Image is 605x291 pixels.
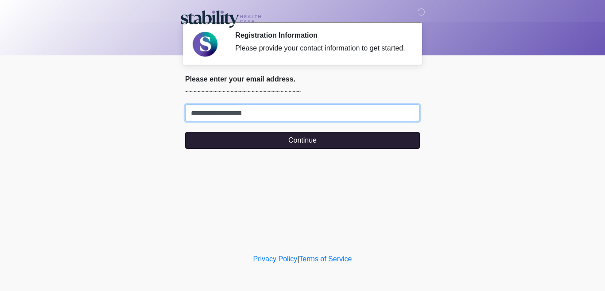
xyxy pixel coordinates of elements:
h2: Please enter your email address. [185,75,420,83]
a: Privacy Policy [253,255,298,263]
p: ~~~~~~~~~~~~~~~~~~~~~~~~~~~~ [185,87,420,97]
a: | [297,255,299,263]
a: Terms of Service [299,255,352,263]
img: Stability Healthcare Logo [176,7,265,29]
img: Agent Avatar [192,31,218,58]
div: Please provide your contact information to get started. [235,43,407,54]
button: Continue [185,132,420,149]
